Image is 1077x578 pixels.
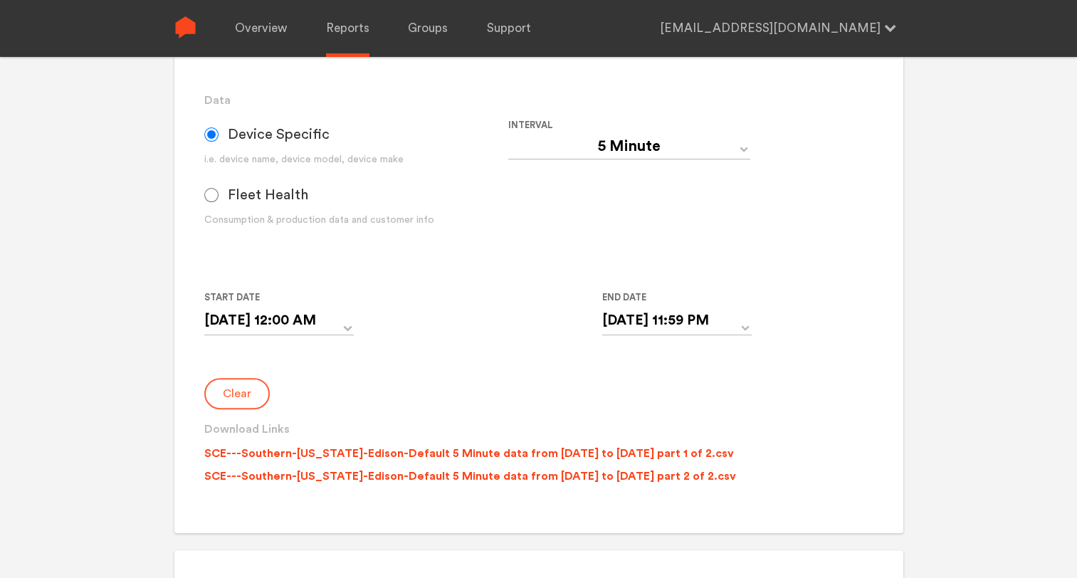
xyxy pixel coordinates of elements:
span: Fleet Health [228,186,308,204]
input: Device Specific [204,127,219,142]
div: Consumption & production data and customer info [204,213,508,228]
img: Sense Logo [174,16,196,38]
button: Clear [204,378,270,409]
label: End Date [602,289,740,306]
span: Device Specific [228,126,330,143]
p: SCE---Southern-[US_STATE]-Edison-Default 5 Minute data from [DATE] to [DATE] part 1 of 2.csv [204,445,734,462]
p: SCE---Southern-[US_STATE]-Edison-Default 5 Minute data from [DATE] to [DATE] part 2 of 2.csv [204,468,736,485]
input: Fleet Health [204,188,219,202]
label: Interval [508,117,801,134]
h3: Download Links [204,421,873,438]
div: i.e. device name, device model, device make [204,152,508,167]
h3: Data [204,92,873,109]
label: Start Date [204,289,342,306]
